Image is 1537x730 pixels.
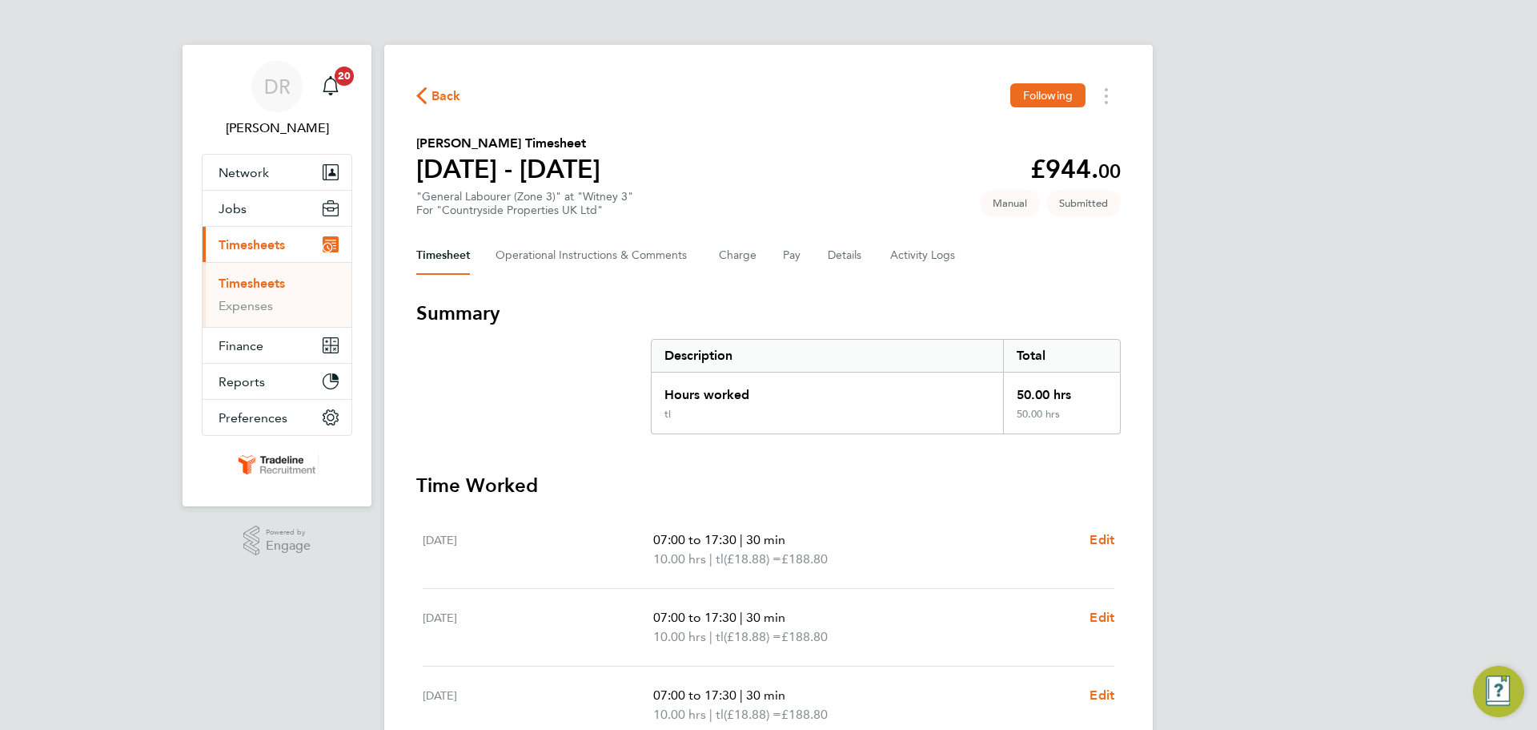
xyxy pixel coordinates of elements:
[653,707,706,722] span: 10.00 hrs
[219,201,247,216] span: Jobs
[416,473,1121,498] h3: Time Worked
[416,236,470,275] button: Timesheet
[202,452,352,478] a: Go to home page
[243,526,311,556] a: Powered byEngage
[724,707,781,722] span: (£18.88) =
[416,153,600,185] h1: [DATE] - [DATE]
[652,340,1003,372] div: Description
[219,374,265,389] span: Reports
[716,705,724,724] span: tl
[203,262,351,327] div: Timesheets
[266,539,311,553] span: Engage
[266,526,311,539] span: Powered by
[203,328,351,363] button: Finance
[724,629,781,644] span: (£18.88) =
[264,76,291,97] span: DR
[1090,610,1114,625] span: Edit
[653,688,736,703] span: 07:00 to 17:30
[203,191,351,226] button: Jobs
[1473,666,1524,717] button: Engage Resource Center
[219,298,273,313] a: Expenses
[724,551,781,567] span: (£18.88) =
[416,190,633,217] div: "General Labourer (Zone 3)" at "Witney 3"
[651,339,1121,434] div: Summary
[783,236,802,275] button: Pay
[423,686,653,724] div: [DATE]
[1090,686,1114,705] a: Edit
[1003,408,1120,434] div: 50.00 hrs
[423,608,653,647] div: [DATE]
[416,204,633,217] div: For "Countryside Properties UK Ltd"
[716,627,724,647] span: tl
[202,61,352,138] a: DR[PERSON_NAME]
[335,67,354,86] span: 20
[716,550,724,569] span: tl
[416,86,461,106] button: Back
[183,45,371,506] nav: Main navigation
[219,338,263,353] span: Finance
[416,134,600,153] h2: [PERSON_NAME] Timesheet
[890,236,957,275] button: Activity Logs
[1030,154,1121,184] app-decimal: £944.
[653,551,706,567] span: 10.00 hrs
[828,236,865,275] button: Details
[1003,340,1120,372] div: Total
[315,61,347,112] a: 20
[1046,190,1121,216] span: This timesheet is Submitted.
[219,237,285,252] span: Timesheets
[202,119,352,138] span: Demi Richens
[746,532,785,547] span: 30 min
[203,364,351,399] button: Reports
[740,610,743,625] span: |
[653,532,736,547] span: 07:00 to 17:30
[781,551,828,567] span: £188.80
[746,688,785,703] span: 30 min
[980,190,1040,216] span: This timesheet was manually created.
[1092,83,1121,108] button: Timesheets Menu
[719,236,757,275] button: Charge
[219,165,269,180] span: Network
[203,227,351,262] button: Timesheets
[1090,532,1114,547] span: Edit
[740,688,743,703] span: |
[781,707,828,722] span: £188.80
[416,300,1121,326] h3: Summary
[203,155,351,190] button: Network
[740,532,743,547] span: |
[709,629,712,644] span: |
[235,452,319,478] img: tradelinerecruitment-logo-retina.png
[431,87,461,106] span: Back
[1090,530,1114,550] a: Edit
[1090,608,1114,627] a: Edit
[219,276,285,291] a: Timesheets
[781,629,828,644] span: £188.80
[709,707,712,722] span: |
[1098,159,1121,183] span: 00
[1090,688,1114,703] span: Edit
[652,373,1003,408] div: Hours worked
[746,610,785,625] span: 30 min
[219,410,287,425] span: Preferences
[423,530,653,569] div: [DATE]
[1003,373,1120,408] div: 50.00 hrs
[653,610,736,625] span: 07:00 to 17:30
[1010,83,1086,107] button: Following
[664,408,671,421] div: tl
[1023,88,1073,103] span: Following
[496,236,693,275] button: Operational Instructions & Comments
[709,551,712,567] span: |
[203,400,351,435] button: Preferences
[653,629,706,644] span: 10.00 hrs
